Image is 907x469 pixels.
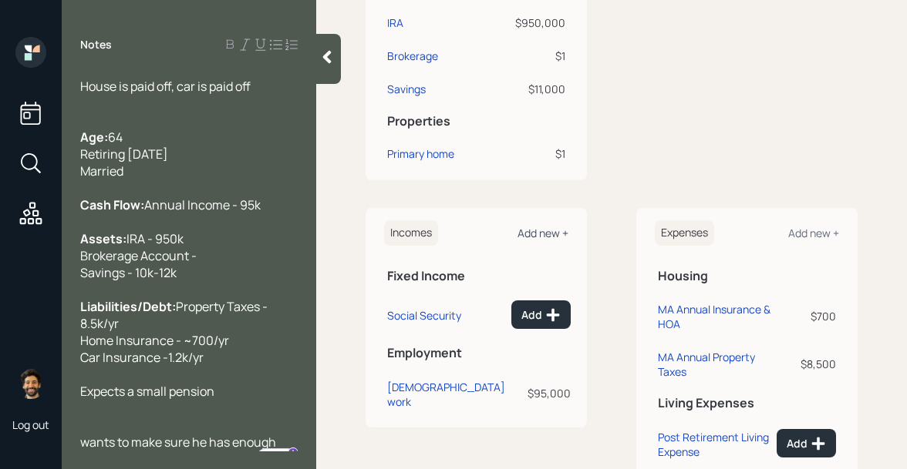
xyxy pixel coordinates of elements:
[80,129,108,146] span: Age:
[384,220,438,246] h6: Incomes
[491,15,565,31] div: $950,000
[658,396,836,410] h5: Living Expenses
[387,114,565,129] h5: Properties
[80,230,197,281] span: IRA - 950k Brokerage Account - Savings - 10k-12k
[658,430,770,459] div: Post Retirement Living Expense
[511,300,571,329] button: Add
[518,226,568,240] div: Add new +
[521,307,561,323] div: Add
[80,230,126,247] span: Assets:
[658,302,770,331] div: MA Annual Insurance & HOA
[491,48,565,64] div: $1
[80,196,144,213] span: Cash Flow:
[658,269,836,283] h5: Housing
[491,146,565,162] div: $1
[387,380,505,409] div: [DEMOGRAPHIC_DATA] work
[144,196,261,213] span: Annual Income - 95k
[12,417,49,432] div: Log out
[787,436,826,451] div: Add
[15,368,46,399] img: eric-schwartz-headshot.png
[511,385,571,401] div: $95,000
[80,298,270,366] span: Property Taxes - 8.5k/yr Home Insurance - ~700/yr Car Insurance -1.2k/yr
[777,356,836,372] div: $8,500
[658,350,770,379] div: MA Annual Property Taxes
[788,226,839,240] div: Add new +
[387,308,461,323] div: Social Security
[80,129,168,179] span: 64 Retiring [DATE] Married
[491,81,565,97] div: $11,000
[80,434,276,451] span: wants to make sure he has enough
[80,37,112,52] label: Notes
[387,146,454,162] div: Primary home
[387,269,571,283] h5: Fixed Income
[655,220,714,246] h6: Expenses
[387,15,403,31] div: IRA
[387,81,426,97] div: Savings
[387,48,438,64] div: Brokerage
[80,298,176,315] span: Liabilities/Debt:
[80,78,251,95] span: House is paid off, car is paid off
[387,346,571,360] h5: Employment
[777,429,836,457] button: Add
[777,308,836,324] div: $700
[80,383,214,400] span: Expects a small pension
